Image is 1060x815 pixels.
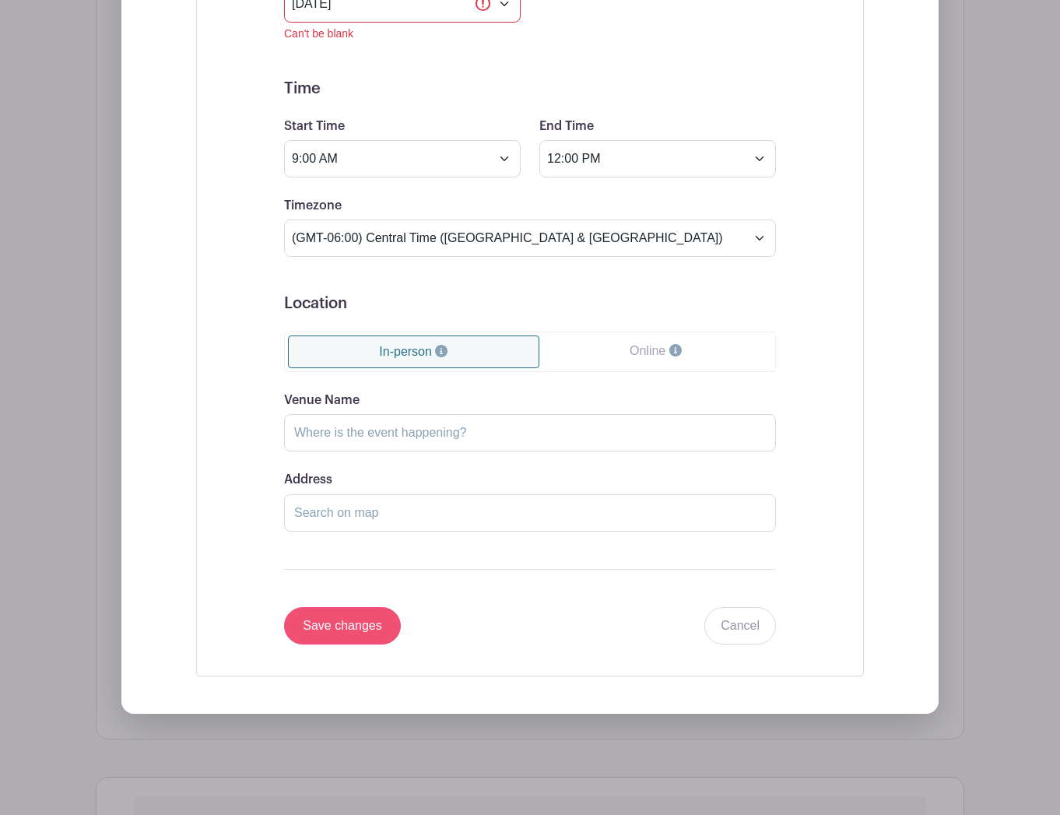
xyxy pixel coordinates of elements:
a: Online [539,335,772,367]
a: In-person [288,335,539,368]
label: Address [284,472,332,487]
h5: Time [284,79,776,98]
div: Can't be blank [284,26,521,42]
h5: Location [284,294,776,313]
label: Start Time [284,119,345,134]
input: Where is the event happening? [284,414,776,451]
input: Select [539,140,776,177]
a: Cancel [704,607,776,645]
label: Venue Name [284,393,360,408]
input: Save changes [284,607,401,645]
label: Timezone [284,198,342,213]
label: End Time [539,119,594,134]
input: Select [284,140,521,177]
input: Search on map [284,494,776,532]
